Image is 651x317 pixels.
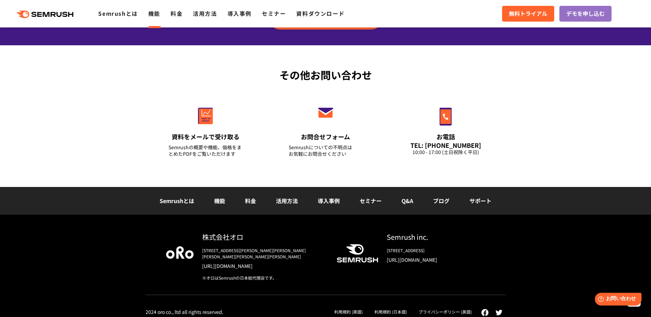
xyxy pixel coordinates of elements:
[171,9,183,17] a: 料金
[559,6,612,22] a: デモを申し込む
[590,290,643,309] iframe: Help widget launcher
[98,9,138,17] a: Semrushとは
[289,132,363,141] div: お問合せフォーム
[318,197,340,205] a: 導入事例
[202,247,326,260] div: [STREET_ADDRESS][PERSON_NAME][PERSON_NAME][PERSON_NAME][PERSON_NAME][PERSON_NAME]
[289,144,363,157] div: Semrushについての不明点は お気軽にお問合せください
[566,9,605,18] span: デモを申し込む
[481,309,489,316] img: facebook
[409,132,483,141] div: お電話
[214,197,225,205] a: 機能
[469,197,491,205] a: サポート
[202,232,326,242] div: 株式会社オロ
[193,9,217,17] a: 活用方法
[502,6,554,22] a: 無料トライアル
[245,197,256,205] a: 料金
[496,310,502,315] img: twitter
[202,262,326,269] a: [URL][DOMAIN_NAME]
[409,141,483,149] div: TEL: [PHONE_NUMBER]
[160,197,194,205] a: Semrushとは
[296,9,345,17] a: 資料ダウンロード
[166,246,194,259] img: oro company
[387,232,485,242] div: Semrush inc.
[148,9,160,17] a: 機能
[228,9,252,17] a: 導入事例
[146,67,506,83] div: その他お問い合わせ
[433,197,450,205] a: ブログ
[154,93,257,166] a: 資料をメールで受け取る Semrushの概要や機能、価格をまとめたPDFをご覧いただけます
[402,197,413,205] a: Q&A
[387,247,485,254] div: [STREET_ADDRESS]
[274,93,377,166] a: お問合せフォーム Semrushについての不明点はお気軽にお問合せください
[146,309,223,315] div: 2024 oro co., ltd all rights reserved.
[202,275,326,281] div: ※オロはSemrushの日本総代理店です。
[374,309,407,315] a: 利用規約 (日本語)
[509,9,547,18] span: 無料トライアル
[262,9,286,17] a: セミナー
[168,144,243,157] div: Semrushの概要や機能、価格をまとめたPDFをご覧いただけます
[360,197,382,205] a: セミナー
[276,197,298,205] a: 活用方法
[168,132,243,141] div: 資料をメールで受け取る
[334,309,363,315] a: 利用規約 (英語)
[419,309,472,315] a: プライバシーポリシー (英語)
[387,256,485,263] a: [URL][DOMAIN_NAME]
[409,149,483,155] div: 10:00 - 17:00 (土日祝除く平日)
